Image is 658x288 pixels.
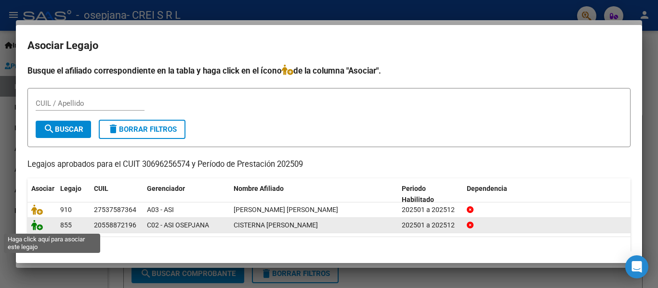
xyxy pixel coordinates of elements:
datatable-header-cell: CUIL [90,178,143,210]
div: 2 registros [27,237,631,261]
span: 855 [60,221,72,229]
span: Gerenciador [147,185,185,192]
span: Asociar [31,185,54,192]
span: Legajo [60,185,81,192]
mat-icon: search [43,123,55,135]
datatable-header-cell: Nombre Afiliado [230,178,398,210]
button: Borrar Filtros [99,120,185,139]
span: 910 [60,206,72,213]
span: CISTERNA SIMON EMANUEL [234,221,318,229]
span: PEREZ AGUERO ALMA ELENA MIA [234,206,338,213]
h2: Asociar Legajo [27,37,631,55]
button: Buscar [36,121,91,138]
div: 202501 a 202512 [402,220,459,231]
datatable-header-cell: Asociar [27,178,56,210]
span: Nombre Afiliado [234,185,284,192]
span: CUIL [94,185,108,192]
div: 27537587364 [94,204,136,215]
datatable-header-cell: Gerenciador [143,178,230,210]
h4: Busque el afiliado correspondiente en la tabla y haga click en el ícono de la columna "Asociar". [27,64,631,77]
datatable-header-cell: Legajo [56,178,90,210]
span: Borrar Filtros [107,125,177,134]
datatable-header-cell: Periodo Habilitado [398,178,463,210]
span: A03 - ASI [147,206,174,213]
mat-icon: delete [107,123,119,135]
p: Legajos aprobados para el CUIT 30696256574 y Período de Prestación 202509 [27,159,631,171]
span: Buscar [43,125,83,134]
div: 202501 a 202512 [402,204,459,215]
div: Open Intercom Messenger [625,255,648,278]
span: Dependencia [467,185,507,192]
span: C02 - ASI OSEPJANA [147,221,209,229]
datatable-header-cell: Dependencia [463,178,631,210]
span: Periodo Habilitado [402,185,434,203]
div: 20558872196 [94,220,136,231]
